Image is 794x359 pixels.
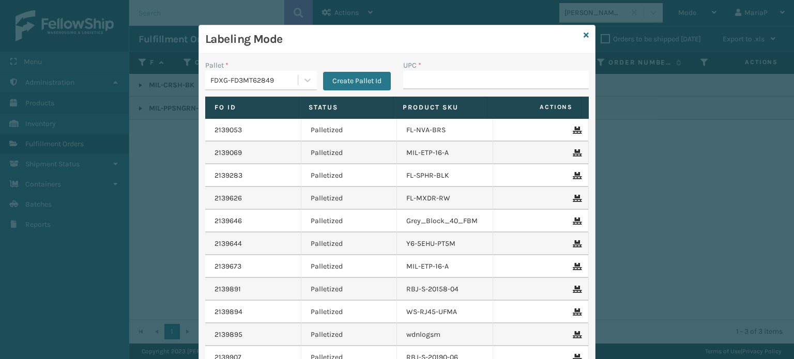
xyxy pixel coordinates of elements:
i: Remove From Pallet [573,149,579,157]
a: 2139626 [215,193,242,204]
i: Remove From Pallet [573,263,579,270]
td: Y6-5EHU-PT5M [397,232,493,255]
i: Remove From Pallet [573,195,579,202]
i: Remove From Pallet [573,217,579,225]
a: 2139053 [215,125,242,135]
td: RBJ-S-20158-04 [397,278,493,301]
td: Palletized [301,119,398,142]
label: Status [309,103,384,112]
td: Palletized [301,301,398,323]
a: 2139895 [215,330,242,340]
span: Actions [491,99,579,116]
label: Fo Id [215,103,289,112]
td: FL-NVA-BRS [397,119,493,142]
td: MIL-ETP-16-A [397,142,493,164]
i: Remove From Pallet [573,308,579,316]
a: 2139894 [215,307,242,317]
a: 2139646 [215,216,242,226]
td: Palletized [301,142,398,164]
a: 2139891 [215,284,241,294]
td: Grey_Block_40_FBM [397,210,493,232]
a: 2139283 [215,170,242,181]
td: wdnlogsm [397,323,493,346]
label: Pallet [205,60,228,71]
td: Palletized [301,255,398,278]
td: FL-SPHR-BLK [397,164,493,187]
td: Palletized [301,164,398,187]
label: Product SKU [403,103,478,112]
td: MIL-ETP-16-A [397,255,493,278]
i: Remove From Pallet [573,240,579,247]
a: 2139644 [215,239,242,249]
td: Palletized [301,187,398,210]
a: 2139069 [215,148,242,158]
i: Remove From Pallet [573,331,579,338]
label: UPC [403,60,421,71]
td: Palletized [301,232,398,255]
i: Remove From Pallet [573,286,579,293]
td: Palletized [301,278,398,301]
td: Palletized [301,210,398,232]
h3: Labeling Mode [205,32,579,47]
i: Remove From Pallet [573,172,579,179]
i: Remove From Pallet [573,127,579,134]
td: Palletized [301,323,398,346]
td: FL-MXDR-RW [397,187,493,210]
a: 2139673 [215,261,241,272]
button: Create Pallet Id [323,72,391,90]
div: FDXG-FD3MT62849 [210,75,299,86]
td: WS-RJ45-UFMA [397,301,493,323]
